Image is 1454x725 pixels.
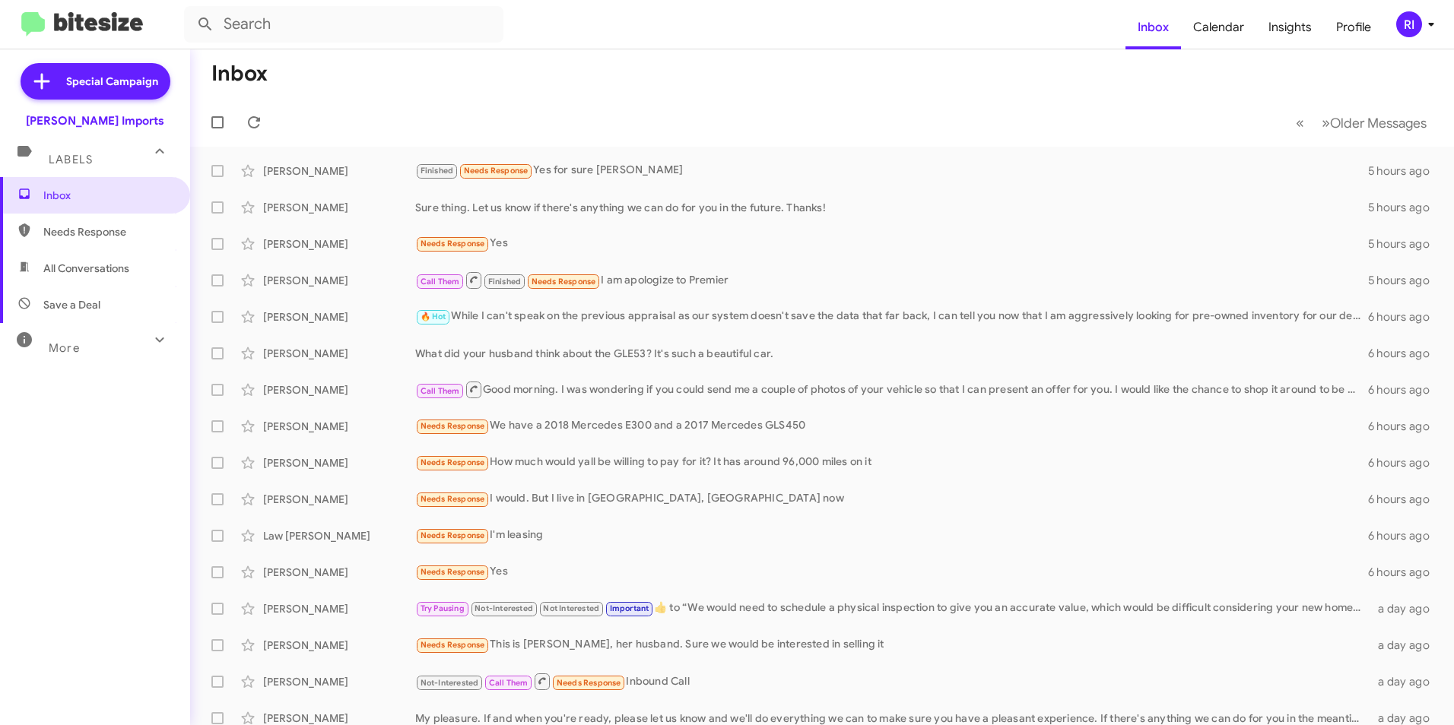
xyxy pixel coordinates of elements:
span: « [1296,113,1304,132]
div: [PERSON_NAME] [263,309,415,325]
div: 6 hours ago [1368,382,1442,397]
div: a day ago [1369,638,1442,653]
div: What did your husband think about the GLE53? It's such a beautiful car. [415,346,1368,361]
a: Special Campaign [21,63,170,100]
div: a day ago [1369,601,1442,616]
span: Inbox [43,188,173,203]
div: RI [1396,11,1422,37]
div: [PERSON_NAME] [263,163,415,179]
div: This is [PERSON_NAME], her husband. Sure we would be interested in selling it [415,636,1369,654]
div: [PERSON_NAME] [263,601,415,616]
div: [PERSON_NAME] [263,236,415,252]
div: While I can't speak on the previous appraisal as our system doesn't save the data that far back, ... [415,308,1368,325]
div: 5 hours ago [1368,200,1442,215]
h1: Inbox [211,62,268,86]
span: Needs Response [421,567,485,577]
span: Labels [49,153,93,166]
span: Save a Deal [43,297,100,312]
span: Call Them [421,277,460,287]
div: Sure thing. Let us know if there's anything we can do for you in the future. Thanks! [415,200,1368,215]
button: Previous [1287,107,1313,138]
div: [PERSON_NAME] [263,346,415,361]
span: 🔥 Hot [421,312,446,321]
div: [PERSON_NAME] [263,382,415,397]
div: Inbound Call [415,672,1369,691]
div: Yes [415,235,1368,252]
span: Needs Response [532,277,596,287]
span: Needs Response [464,166,529,176]
div: 6 hours ago [1368,565,1442,580]
div: We have a 2018 Mercedes E300 and a 2017 Mercedes GLS450 [415,417,1368,435]
div: 6 hours ago [1368,492,1442,507]
div: I'm leasing [415,527,1368,544]
div: 5 hours ago [1368,236,1442,252]
span: Needs Response [421,421,485,431]
span: Needs Response [421,530,485,540]
span: Needs Response [43,224,173,239]
div: Law [PERSON_NAME] [263,528,415,543]
span: Important [610,603,649,613]
span: More [49,341,80,355]
nav: Page navigation example [1287,107,1436,138]
div: [PERSON_NAME] [263,674,415,689]
a: Profile [1324,5,1383,49]
div: [PERSON_NAME] Imports [26,113,164,128]
div: [PERSON_NAME] [263,638,415,653]
div: [PERSON_NAME] [263,200,415,215]
div: [PERSON_NAME] [263,273,415,288]
div: [PERSON_NAME] [263,565,415,580]
span: Needs Response [421,239,485,249]
button: RI [1383,11,1437,37]
span: Special Campaign [66,74,158,89]
span: Finished [488,277,522,287]
div: 6 hours ago [1368,528,1442,543]
button: Next [1313,107,1436,138]
div: 6 hours ago [1368,309,1442,325]
div: Good morning. I was wondering if you could send me a couple of photos of your vehicle so that I c... [415,380,1368,399]
a: Insights [1256,5,1324,49]
a: Inbox [1125,5,1181,49]
span: Not-Interested [475,603,533,613]
span: Not-Interested [421,678,479,688]
div: [PERSON_NAME] [263,455,415,470]
span: Needs Response [421,457,485,467]
div: [PERSON_NAME] [263,492,415,507]
span: Needs Response [421,640,485,650]
span: Finished [421,166,454,176]
div: ​👍​ to “ We would need to schedule a physical inspection to give you an accurate value, which wou... [415,600,1369,617]
span: Call Them [421,386,460,396]
span: » [1322,113,1330,132]
div: [PERSON_NAME] [263,419,415,434]
span: Needs Response [421,494,485,504]
div: How much would yall be willing to pay for it? It has around 96,000 miles on it [415,454,1368,471]
span: Call Them [489,678,529,688]
div: 5 hours ago [1368,273,1442,288]
span: Older Messages [1330,115,1427,131]
span: Needs Response [557,678,621,688]
div: 6 hours ago [1368,455,1442,470]
div: I am apologize to Premier [415,271,1368,290]
div: Yes for sure [PERSON_NAME] [415,162,1368,179]
div: Yes [415,563,1368,581]
div: I would. But I live in [GEOGRAPHIC_DATA], [GEOGRAPHIC_DATA] now [415,490,1368,508]
span: Try Pausing [421,603,465,613]
a: Calendar [1181,5,1256,49]
div: a day ago [1369,674,1442,689]
input: Search [184,6,503,43]
span: Not Interested [543,603,599,613]
div: 5 hours ago [1368,163,1442,179]
div: 6 hours ago [1368,346,1442,361]
div: 6 hours ago [1368,419,1442,434]
span: All Conversations [43,261,129,276]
